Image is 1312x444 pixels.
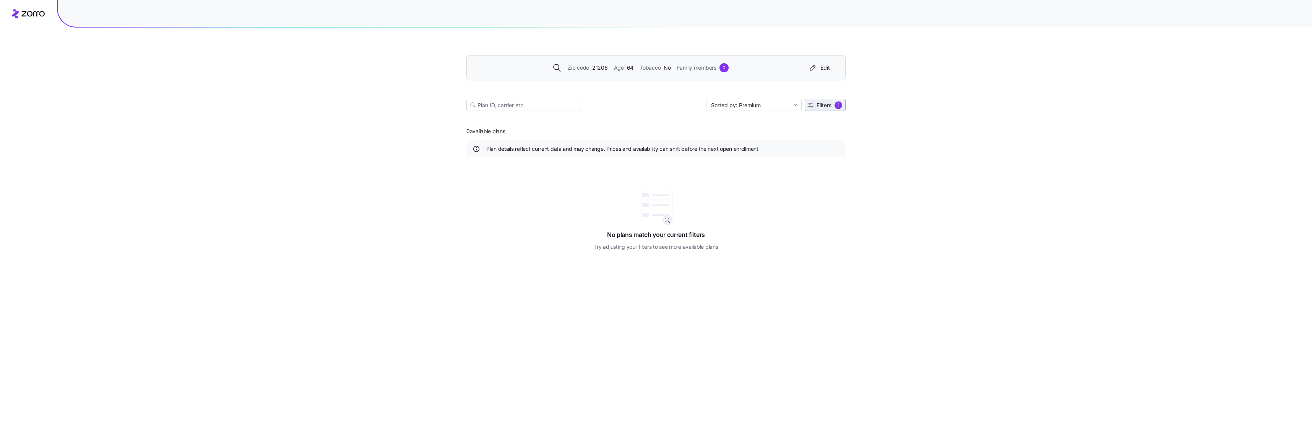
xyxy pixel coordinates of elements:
span: Filters [817,103,831,108]
div: 0 [719,63,729,72]
input: Sort by [706,99,802,111]
span: Tobacco [640,64,661,72]
button: Filters1 [805,99,846,111]
span: 64 [627,64,633,72]
div: 1 [835,101,842,109]
span: 0 available plans [466,127,505,135]
button: Edit [805,62,833,74]
span: No plans match your current filters [607,222,705,240]
div: Edit [808,64,830,72]
span: No [664,64,671,72]
span: 21206 [592,64,608,72]
span: Zip code [568,64,589,72]
span: Family members [677,64,716,72]
input: Plan ID, carrier etc. [466,99,581,111]
span: Plan details reflect current data and may change. Prices and availability can shift before the ne... [486,145,758,153]
span: Age [614,64,624,72]
span: Try adjusting your filters to see more available plans [594,243,718,251]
